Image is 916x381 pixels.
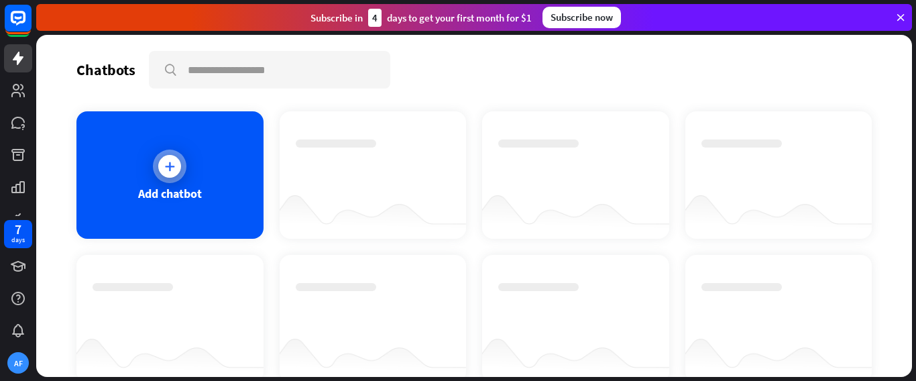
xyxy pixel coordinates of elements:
div: 4 [368,9,382,27]
div: AF [7,352,29,374]
div: Chatbots [76,60,135,79]
div: 7 [15,223,21,235]
div: days [11,235,25,245]
a: 7 days [4,220,32,248]
div: Add chatbot [138,186,202,201]
button: Open LiveChat chat widget [11,5,51,46]
div: Subscribe in days to get your first month for $1 [310,9,532,27]
div: Subscribe now [542,7,621,28]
